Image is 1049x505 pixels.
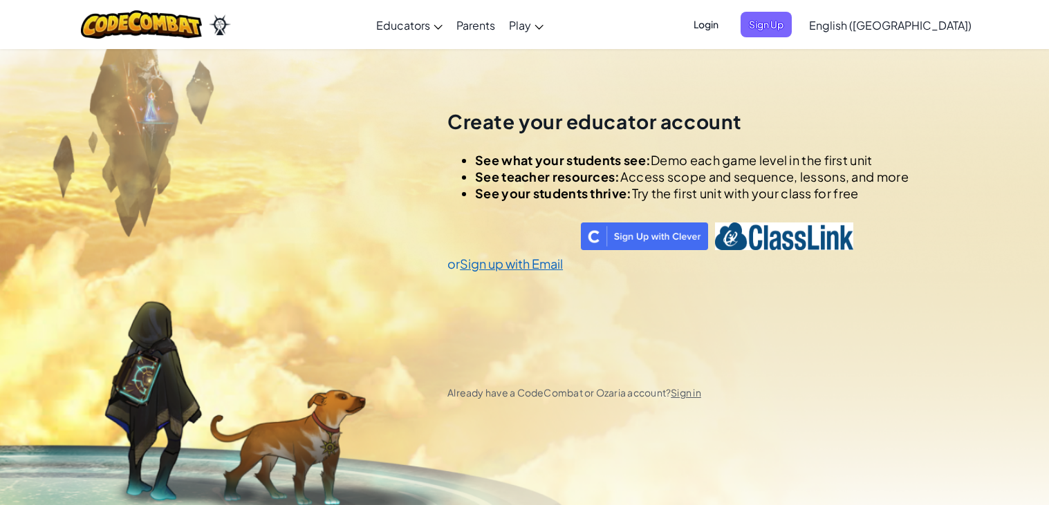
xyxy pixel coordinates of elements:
span: Access scope and sequence, lessons, and more [620,169,909,184]
a: English ([GEOGRAPHIC_DATA]) [802,6,978,44]
button: Sign Up [741,12,792,37]
h2: Create your educator account [447,108,909,135]
span: or [447,256,460,271]
span: See your students thrive: [475,185,632,201]
a: Play [502,6,550,44]
span: English ([GEOGRAPHIC_DATA]) [809,18,972,32]
span: Educators [376,18,430,32]
img: CodeCombat logo [81,10,202,39]
a: Educators [369,6,449,44]
img: clever_sso_button@2x.png [581,222,708,250]
span: Demo each game level in the first unit [651,152,872,168]
span: See teacher resources: [475,169,620,184]
iframe: Sign in with Google Button [440,221,581,251]
button: Login [685,12,727,37]
span: Try the first unit with your class for free [632,185,859,201]
span: See what your students see: [475,152,651,168]
span: Already have a CodeCombat or Ozaria account? [447,386,701,399]
img: classlink-logo-text.png [715,222,853,250]
span: Play [509,18,531,32]
a: Sign up with Email [460,256,563,271]
a: Sign in [671,386,701,399]
a: Parents [449,6,502,44]
img: Ozaria [209,15,231,35]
